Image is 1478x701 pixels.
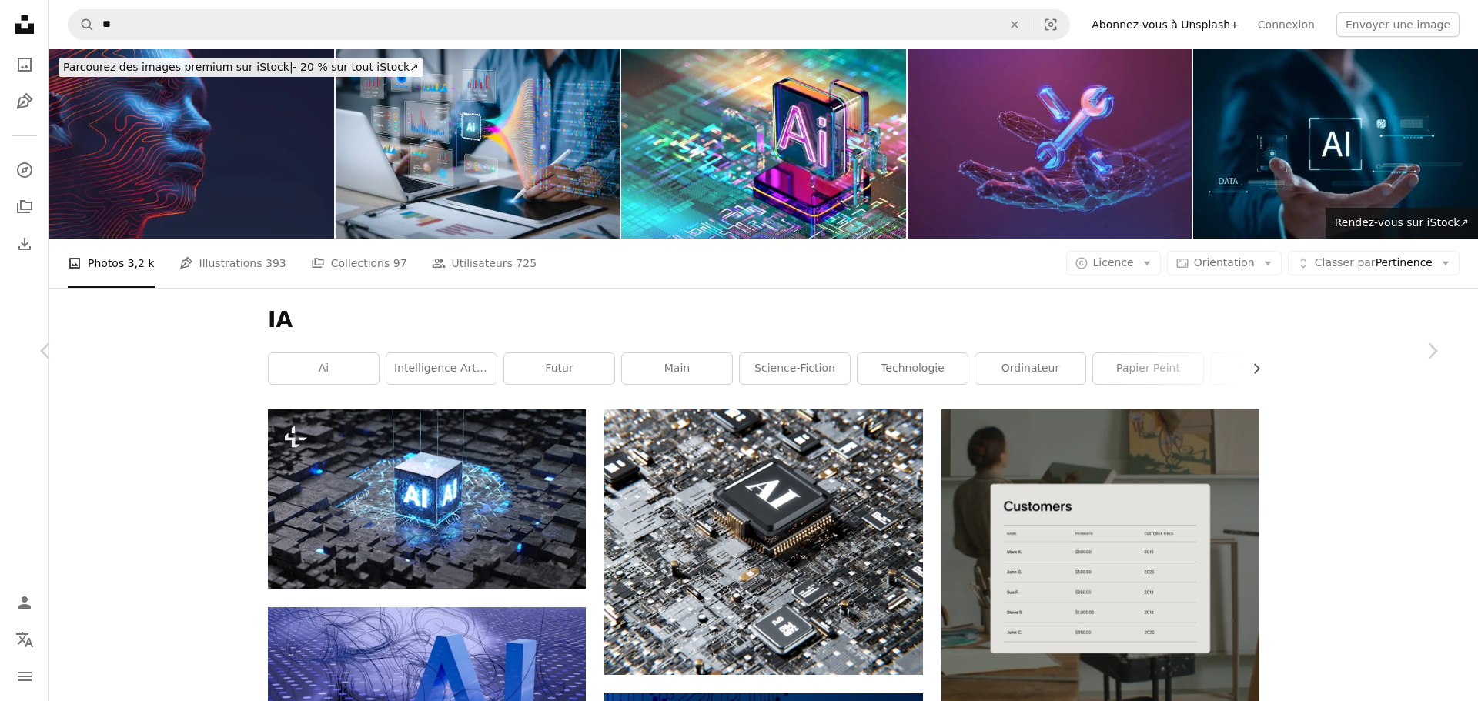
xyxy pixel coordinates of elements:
a: papier peint [1093,353,1203,384]
a: Illustrations 393 [179,239,286,288]
a: Connexion / S’inscrire [9,587,40,618]
span: Orientation [1194,256,1255,269]
a: personne [1211,353,1321,384]
a: Technologie [858,353,968,384]
img: IA, concept d’intelligence artificielle, rendu 3d, image conceptuelle. [268,409,586,588]
span: - 20 % sur tout iStock ↗ [63,61,419,73]
button: Licence [1066,251,1161,275]
a: science-fiction [740,353,850,384]
a: Collections [9,192,40,222]
span: 725 [516,255,537,272]
a: ordinateur [975,353,1085,384]
a: Explorer [9,155,40,185]
button: Rechercher sur Unsplash [69,10,95,39]
a: Rendez-vous sur iStock↗ [1326,208,1478,239]
img: Science de l’analyse des données et big data avec la technologie de l’IA. L’analyste ou le scient... [336,49,620,239]
a: Parcourez des images premium sur iStock|- 20 % sur tout iStock↗ [49,49,433,86]
span: 97 [393,255,407,272]
button: faire défiler la liste vers la droite [1242,353,1259,384]
a: IA, concept d’intelligence artificielle, rendu 3d, image conceptuelle. [268,492,586,506]
a: Abonnez-vous à Unsplash+ [1082,12,1249,37]
h1: IA [268,306,1259,334]
button: Envoyer une image [1336,12,1460,37]
a: Historique de téléchargement [9,229,40,259]
button: Effacer [998,10,1032,39]
img: une puce d’ordinateur surmontée de la lettre A [604,409,922,675]
a: intelligence artificielle [386,353,497,384]
a: main [622,353,732,384]
a: futur [504,353,614,384]
a: Illustrations [9,86,40,117]
img: Concept de tête humaine numérique pour l’IA, le métavers et la technologie de reconnaissance faciale [49,49,334,239]
span: Pertinence [1315,255,1433,271]
span: Licence [1093,256,1134,269]
a: Photos [9,49,40,80]
button: Menu [9,661,40,692]
a: Utilisateurs 725 [432,239,537,288]
a: une puce d’ordinateur surmontée de la lettre A [604,535,922,549]
span: 393 [266,255,286,272]
span: Parcourez des images premium sur iStock | [63,61,293,73]
img: Processeur abstrait numérique. IA - Concept d’intelligence artificielle et d’apprentissage automa... [621,49,906,239]
img: Concept de réparation de rénovation. Outils icône 3d sur la main humaine abstraite faite avec un ... [908,49,1192,239]
span: Classer par [1315,256,1376,269]
form: Rechercher des visuels sur tout le site [68,9,1070,40]
button: Orientation [1167,251,1282,275]
button: Langue [9,624,40,655]
button: Recherche de visuels [1032,10,1069,39]
button: Classer parPertinence [1288,251,1460,275]
a: Connexion [1249,12,1324,37]
a: ai [269,353,379,384]
a: Suivant [1386,277,1478,425]
span: Rendez-vous sur iStock ↗ [1335,216,1469,229]
a: Collections 97 [311,239,407,288]
img: Homme d’affaires utilisant la technologie de l’intelligence artificielle dans les affaires futures. [1193,49,1478,239]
